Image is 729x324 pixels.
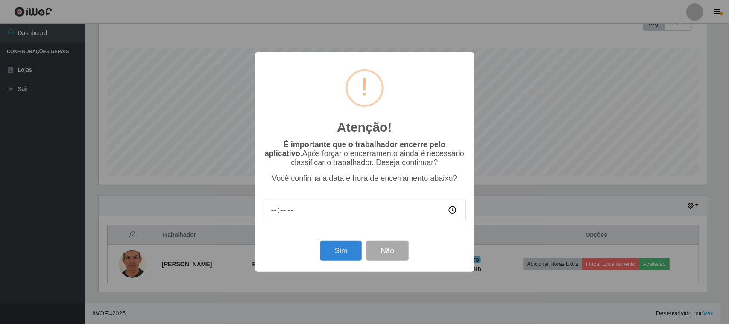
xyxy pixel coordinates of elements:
b: É importante que o trabalhador encerre pelo aplicativo. [265,140,445,158]
p: Você confirma a data e hora de encerramento abaixo? [264,174,466,183]
p: Após forçar o encerramento ainda é necessário classificar o trabalhador. Deseja continuar? [264,140,466,167]
button: Sim [320,241,362,261]
button: Não [366,241,409,261]
h2: Atenção! [337,120,392,135]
